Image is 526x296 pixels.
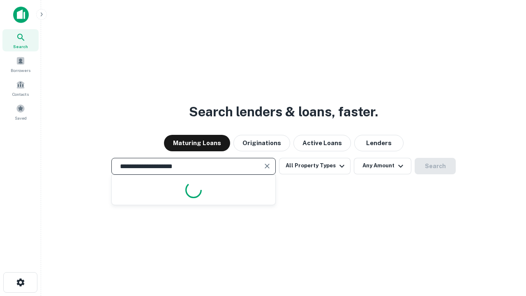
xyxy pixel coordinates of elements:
[164,135,230,151] button: Maturing Loans
[15,115,27,121] span: Saved
[2,77,39,99] a: Contacts
[2,101,39,123] a: Saved
[2,29,39,51] a: Search
[2,53,39,75] a: Borrowers
[233,135,290,151] button: Originations
[11,67,30,74] span: Borrowers
[354,158,411,174] button: Any Amount
[189,102,378,122] h3: Search lenders & loans, faster.
[354,135,404,151] button: Lenders
[293,135,351,151] button: Active Loans
[279,158,351,174] button: All Property Types
[13,7,29,23] img: capitalize-icon.png
[13,43,28,50] span: Search
[12,91,29,97] span: Contacts
[485,230,526,270] iframe: Chat Widget
[261,160,273,172] button: Clear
